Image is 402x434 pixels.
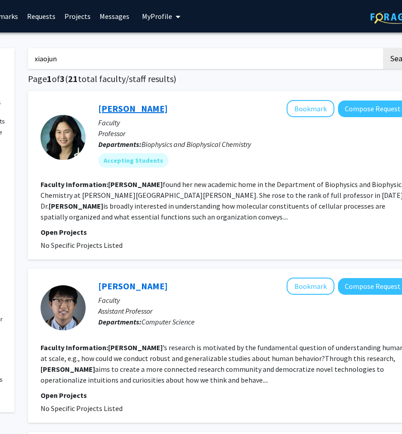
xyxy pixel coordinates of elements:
[108,180,163,189] b: [PERSON_NAME]
[98,103,168,114] a: [PERSON_NAME]
[142,317,195,326] span: Computer Science
[41,365,95,374] b: [PERSON_NAME]
[60,0,95,32] a: Projects
[68,73,78,84] span: 21
[142,12,172,21] span: My Profile
[28,48,382,69] input: Search Keywords
[98,153,169,168] mat-chip: Accepting Students
[7,393,38,427] iframe: Chat
[108,343,163,352] b: [PERSON_NAME]
[41,241,123,250] span: No Specific Projects Listed
[287,100,334,117] button: Add Jie Xiao to Bookmarks
[41,343,108,352] b: Faculty Information:
[47,73,52,84] span: 1
[23,0,60,32] a: Requests
[142,140,251,149] span: Biophysics and Biophysical Chemistry
[41,180,108,189] b: Faculty Information:
[98,280,168,292] a: [PERSON_NAME]
[95,0,134,32] a: Messages
[98,317,142,326] b: Departments:
[41,404,123,413] span: No Specific Projects Listed
[49,201,103,210] b: [PERSON_NAME]
[60,73,65,84] span: 3
[287,278,334,295] button: Add Ziang Xiao to Bookmarks
[98,140,142,149] b: Departments:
